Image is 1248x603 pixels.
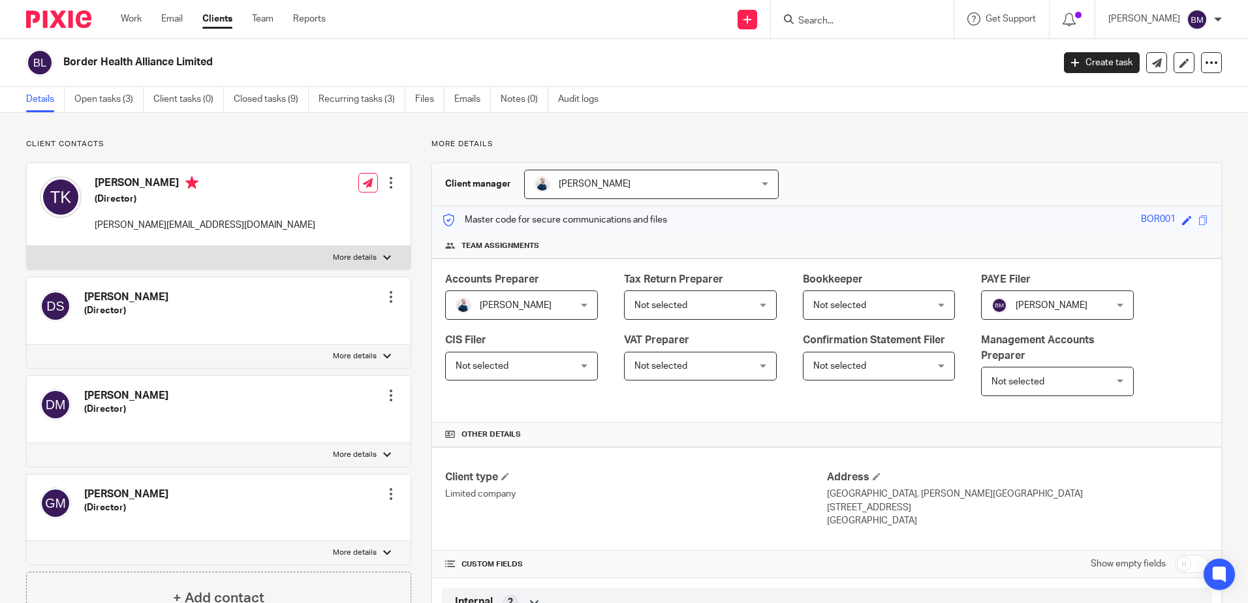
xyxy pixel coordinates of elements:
p: More details [333,548,377,558]
a: Files [415,87,445,112]
span: Tax Return Preparer [624,274,723,285]
img: svg%3E [991,298,1007,313]
img: Pixie [26,10,91,28]
p: [GEOGRAPHIC_DATA] [827,514,1208,527]
a: Clients [202,12,232,25]
p: [PERSON_NAME][EMAIL_ADDRESS][DOMAIN_NAME] [95,219,315,232]
a: Details [26,87,65,112]
i: Primary [185,176,198,189]
a: Open tasks (3) [74,87,144,112]
h5: (Director) [84,403,168,416]
a: Notes (0) [501,87,548,112]
span: Accounts Preparer [445,274,539,285]
h2: Border Health Alliance Limited [63,55,848,69]
span: Bookkeeper [803,274,863,285]
span: Not selected [634,362,687,371]
a: Work [121,12,142,25]
span: Not selected [991,377,1044,386]
h3: Client manager [445,178,511,191]
a: Create task [1064,52,1140,73]
span: PAYE Filer [981,274,1031,285]
p: Limited company [445,487,826,501]
span: [PERSON_NAME] [1016,301,1087,310]
p: [STREET_ADDRESS] [827,501,1208,514]
a: Audit logs [558,87,608,112]
span: Not selected [813,301,866,310]
a: Recurring tasks (3) [319,87,405,112]
a: Reports [293,12,326,25]
img: MC_T&CO-3.jpg [535,176,550,192]
img: svg%3E [40,176,82,218]
p: [PERSON_NAME] [1108,12,1180,25]
p: [GEOGRAPHIC_DATA], [PERSON_NAME][GEOGRAPHIC_DATA] [827,487,1208,501]
img: svg%3E [1187,9,1208,30]
a: Closed tasks (9) [234,87,309,112]
h4: [PERSON_NAME] [84,290,168,304]
span: Not selected [634,301,687,310]
p: Master code for secure communications and files [442,213,667,226]
input: Search [797,16,914,27]
span: Other details [461,429,521,440]
label: Show empty fields [1091,557,1166,570]
h5: (Director) [95,193,315,206]
p: More details [333,450,377,460]
img: svg%3E [40,389,71,420]
h4: [PERSON_NAME] [84,487,168,501]
a: Emails [454,87,491,112]
img: MC_T&CO-3.jpg [456,298,471,313]
p: More details [431,139,1222,149]
span: Confirmation Statement Filer [803,335,945,345]
h4: Client type [445,471,826,484]
p: More details [333,253,377,263]
div: BOR001 [1141,213,1176,228]
a: Email [161,12,183,25]
span: VAT Preparer [624,335,689,345]
span: CIS Filer [445,335,486,345]
h4: CUSTOM FIELDS [445,559,826,570]
img: svg%3E [40,487,71,519]
span: [PERSON_NAME] [559,179,631,189]
img: svg%3E [26,49,54,76]
span: Management Accounts Preparer [981,335,1095,360]
span: [PERSON_NAME] [480,301,552,310]
p: Client contacts [26,139,411,149]
h4: [PERSON_NAME] [84,389,168,403]
span: Team assignments [461,241,539,251]
h4: Address [827,471,1208,484]
h4: [PERSON_NAME] [95,176,315,193]
h5: (Director) [84,501,168,514]
a: Team [252,12,273,25]
h5: (Director) [84,304,168,317]
span: Not selected [456,362,508,371]
a: Client tasks (0) [153,87,224,112]
span: Get Support [986,14,1036,23]
img: svg%3E [40,290,71,322]
span: Not selected [813,362,866,371]
p: More details [333,351,377,362]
